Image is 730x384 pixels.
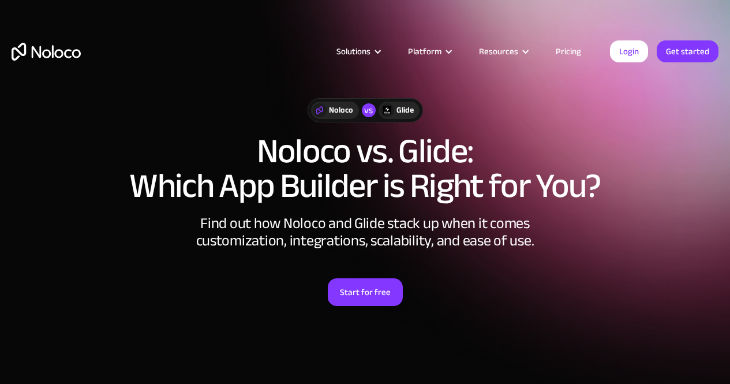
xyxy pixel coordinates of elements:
a: Pricing [541,44,596,59]
a: Start for free [328,278,403,306]
div: Platform [394,44,465,59]
div: Find out how Noloco and Glide stack up when it comes customization, integrations, scalability, an... [192,215,538,249]
div: Glide [396,104,414,117]
a: Login [610,40,648,62]
div: Resources [465,44,541,59]
a: home [12,43,81,61]
div: Resources [479,44,518,59]
div: Noloco [329,104,353,117]
a: Get started [657,40,718,62]
div: Solutions [336,44,370,59]
div: Solutions [322,44,394,59]
div: vs [362,103,376,117]
div: Platform [408,44,441,59]
h1: Noloco vs. Glide: Which App Builder is Right for You? [12,134,718,203]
